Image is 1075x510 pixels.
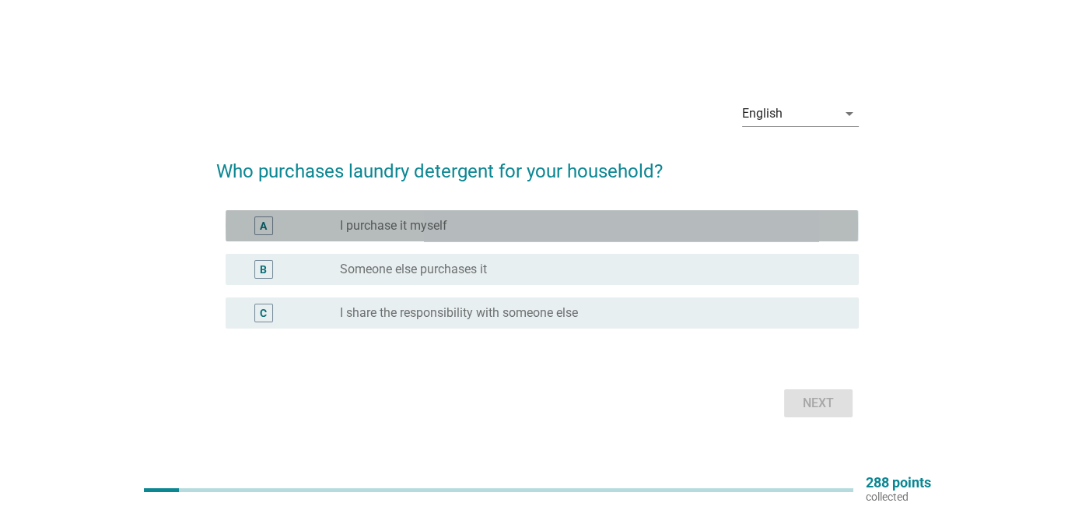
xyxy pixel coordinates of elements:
div: B [260,261,267,277]
label: Someone else purchases it [340,262,487,277]
div: C [260,304,267,321]
div: A [260,217,267,234]
h2: Who purchases laundry detergent for your household? [216,142,858,185]
p: 288 points [866,476,931,490]
div: English [742,107,783,121]
label: I purchase it myself [340,218,447,234]
p: collected [866,490,931,504]
label: I share the responsibility with someone else [340,305,578,321]
i: arrow_drop_down [840,104,859,123]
